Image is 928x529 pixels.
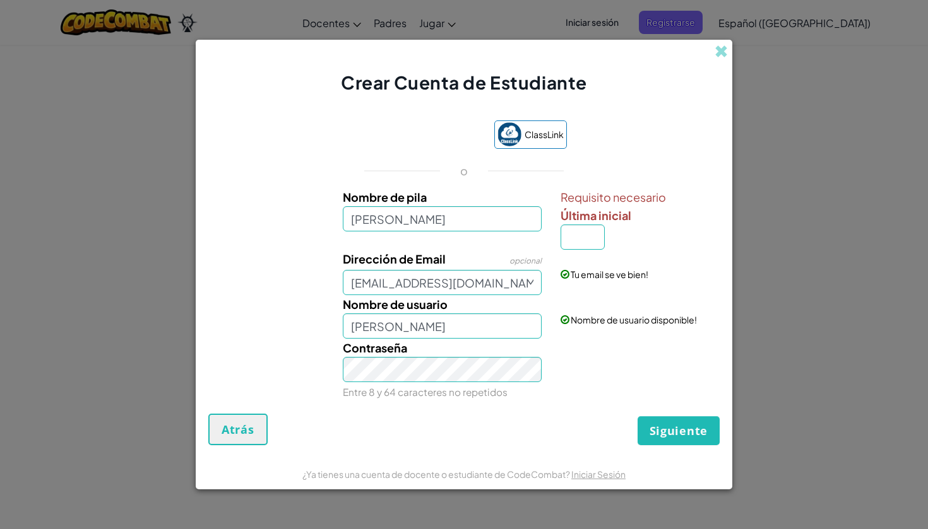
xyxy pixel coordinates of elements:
span: Dirección de Email [343,252,446,266]
a: Iniciar Sesión [571,468,626,480]
span: Nombre de usuario disponible! [571,314,697,325]
img: classlink-logo-small.png [497,122,521,146]
small: Entre 8 y 64 caracteres no repetidos [343,386,508,398]
span: Requisito necesario [561,188,717,206]
span: Siguiente [650,423,708,438]
iframe: Botón de Acceder con Google [355,122,488,149]
span: Nombre de pila [343,190,427,204]
span: Tu email se ve bien! [571,269,648,280]
p: o [460,163,468,178]
span: ClassLink [525,125,564,144]
button: Siguiente [638,416,720,445]
span: ¿Ya tienes una cuenta de docente o estudiante de CodeCombat? [302,468,571,480]
button: Atrás [208,414,268,445]
span: Contraseña [343,340,407,355]
span: opcional [509,256,542,265]
span: Nombre de usuario [343,297,448,311]
span: Atrás [222,422,254,437]
span: Última inicial [561,208,631,223]
span: Crear Cuenta de Estudiante [341,71,587,93]
div: Acceder con Google. Se abre en una pestaña nueva [361,122,482,149]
